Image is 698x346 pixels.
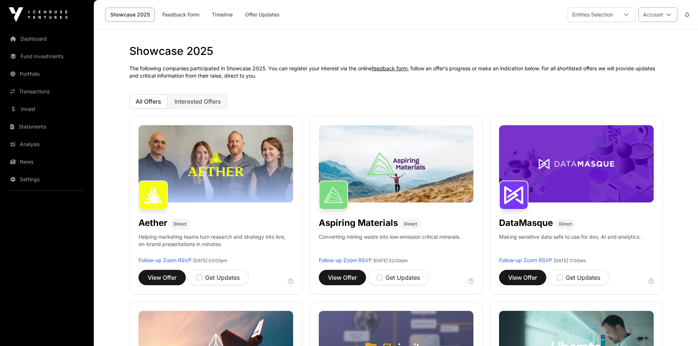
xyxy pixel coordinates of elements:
[557,273,600,282] div: Get Updates
[240,8,284,22] a: Offer Updates
[661,311,698,346] iframe: Chat Widget
[139,233,293,257] p: Helping marketing teams turn research and strategy into live, on-brand presentations in minutes.
[568,8,617,22] div: Entities Selection
[174,221,186,227] span: Direct
[368,270,429,285] button: Get Updates
[319,257,372,263] a: Follow-up Zoom RSVP
[319,233,461,257] p: Converting mining waste into low-emission critical minerals.
[148,273,177,282] span: View Offer
[499,125,654,202] img: DataMasque-Banner.jpg
[207,8,237,22] a: Timeline
[139,270,186,285] button: View Offer
[319,217,398,229] h1: Aspiring Materials
[139,125,293,202] img: Aether-Banner.jpg
[6,136,88,152] a: Analysis
[9,7,67,22] img: Icehouse Ventures Logo
[139,217,167,229] h1: Aether
[129,94,167,109] button: All Offers
[328,273,357,282] span: View Offer
[158,8,204,22] a: Feedback Form
[319,125,473,202] img: Aspiring-Banner.jpg
[373,258,408,263] span: [DATE] 02:00pm
[499,217,553,229] h1: DataMasque
[377,273,420,282] div: Get Updates
[196,273,240,282] div: Get Updates
[129,65,663,79] p: The following companies participated in Showcase 2025. You can register your interest via the onl...
[174,98,221,105] span: Interested Offers
[139,257,192,263] a: Follow-up Zoom RSVP
[508,273,537,282] span: View Offer
[139,181,168,210] img: Aether
[319,270,366,285] button: View Offer
[168,94,227,109] button: Interested Offers
[6,66,88,82] a: Portfolio
[319,181,348,210] img: Aspiring Materials
[136,98,161,105] span: All Offers
[499,270,546,285] button: View Offer
[559,221,572,227] span: Direct
[499,257,552,263] a: Follow-up Zoom RSVP
[548,270,609,285] button: Get Updates
[638,7,677,22] button: Account
[499,181,528,210] img: DataMasque
[6,31,88,47] a: Dashboard
[6,48,88,64] a: Fund Investments
[372,65,407,71] a: feedback form
[6,83,88,100] a: Transactions
[193,258,228,263] span: [DATE] 03:00pm
[6,171,88,187] a: Settings
[6,119,88,135] a: Statements
[554,258,586,263] span: [DATE] 11:00am
[187,270,249,285] button: Get Updates
[6,154,88,170] a: News
[404,221,417,227] span: Direct
[499,233,641,257] p: Making sensitive data safe to use for dev, AI and analytics.
[6,101,88,117] a: Invest
[106,8,155,22] a: Showcase 2025
[129,44,663,57] h1: Showcase 2025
